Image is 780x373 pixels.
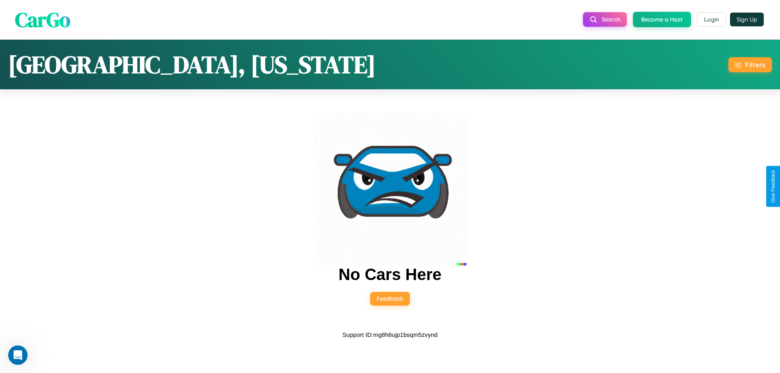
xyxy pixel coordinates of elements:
h1: [GEOGRAPHIC_DATA], [US_STATE] [8,48,376,81]
span: Search [602,16,620,23]
h2: No Cars Here [338,265,441,284]
button: Become a Host [633,12,691,27]
button: Feedback [370,292,410,306]
div: Filters [745,60,765,69]
button: Search [583,12,627,27]
p: Support ID: mg8h6ujp1bsqm5zvynd [342,329,438,340]
span: CarGo [15,5,70,33]
button: Login [697,12,726,27]
iframe: Intercom live chat [8,345,28,365]
button: Filters [728,57,772,72]
div: Give Feedback [770,170,776,203]
button: Sign Up [730,13,764,26]
img: car [314,113,466,265]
